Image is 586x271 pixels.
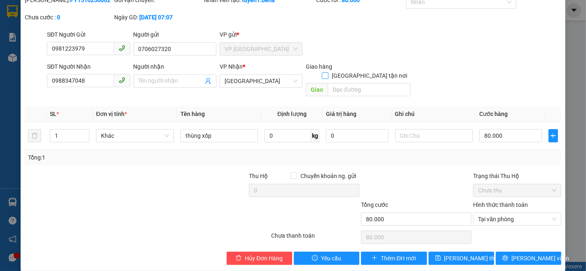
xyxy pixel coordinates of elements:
button: plusThêm ĐH mới [361,252,427,265]
button: save[PERSON_NAME] thay đổi [429,252,494,265]
span: ĐẮK LẮK [225,75,298,87]
span: Tại văn phòng [478,213,556,225]
span: Tổng cước [361,202,388,208]
span: Chưa thu [478,184,556,197]
input: VD: Bàn, Ghế [180,129,258,142]
th: Ghi chú [392,106,476,122]
input: Dọc đường [328,83,410,96]
span: Yêu cầu [321,254,341,263]
span: delete [236,255,241,262]
span: kg [311,129,319,142]
div: Trạng thái Thu Hộ [473,171,561,181]
span: Giá trị hàng [326,111,356,117]
span: SL [50,111,56,117]
span: [GEOGRAPHIC_DATA] tận nơi [328,71,410,80]
div: VP gửi [220,30,302,39]
label: Hình thức thanh toán [473,202,528,208]
span: Định lượng [277,111,307,117]
span: Thu Hộ [249,173,268,179]
span: user-add [205,78,211,84]
span: save [435,255,441,262]
div: SĐT Người Nhận [47,62,130,71]
span: Tên hàng [180,111,205,117]
span: VP Nhận [220,63,243,70]
button: delete [28,129,41,142]
div: Tổng: 1 [28,153,227,162]
span: exclamation-circle [312,255,318,262]
span: plus [372,255,377,262]
button: plus [548,129,558,142]
button: printer[PERSON_NAME] và In [496,252,561,265]
div: Người gửi [134,30,216,39]
span: phone [119,77,125,83]
span: phone [119,45,125,51]
span: [PERSON_NAME] và In [511,254,569,263]
span: 07:00:40 [DATE] [75,14,134,22]
span: Thêm ĐH mới [381,254,416,263]
span: Chuyển khoản ng. gửi [297,171,359,181]
b: 0 [57,14,60,21]
span: Giao hàng [306,63,332,70]
span: Khác [101,130,169,142]
button: deleteHủy Đơn Hàng [227,252,292,265]
div: Ngày GD: [115,13,203,22]
span: Đơn vị tính [96,111,127,117]
span: Hủy Đơn Hàng [245,254,283,263]
span: printer [502,255,508,262]
span: [PERSON_NAME] thay đổi [444,254,510,263]
div: SĐT Người Gửi [47,30,130,39]
span: Giao [306,83,328,96]
b: [DATE] 07:07 [140,14,173,21]
span: plus [549,132,558,139]
div: Chưa cước : [25,13,113,22]
div: Người nhận [134,62,216,71]
div: Chưa thanh toán [271,231,361,246]
input: Ghi Chú [395,129,473,142]
button: exclamation-circleYêu cầu [294,252,359,265]
span: Cước hàng [479,111,508,117]
span: Thời gian : - Nhân viên nhận hàng : [34,14,289,22]
span: VP PHÚ YÊN [225,43,298,55]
